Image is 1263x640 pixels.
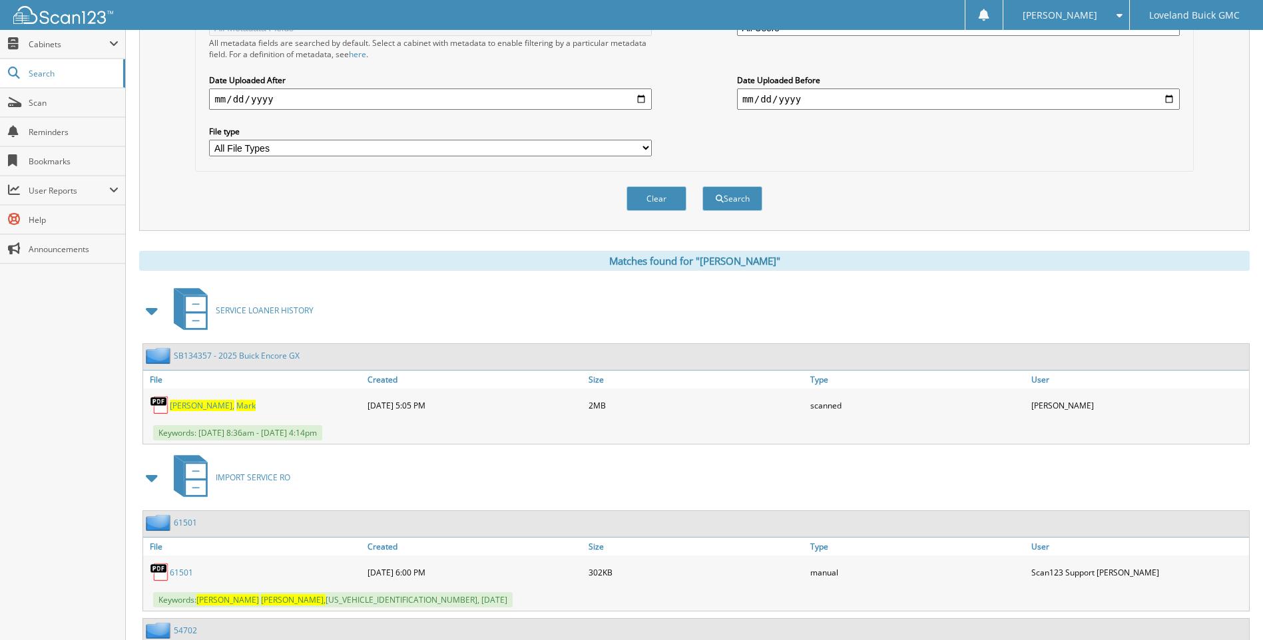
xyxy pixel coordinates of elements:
div: [DATE] 5:05 PM [364,392,585,418]
div: All metadata fields are searched by default. Select a cabinet with metadata to enable filtering b... [209,37,652,60]
a: Size [585,538,806,556]
span: IMPORT SERVICE RO [216,472,290,483]
span: [PERSON_NAME], [170,400,234,411]
div: Scan123 Support [PERSON_NAME] [1028,559,1249,585]
a: Type [807,538,1028,556]
span: Scan [29,97,119,108]
span: Bookmarks [29,156,119,167]
input: start [209,88,652,110]
a: 61501 [174,517,197,528]
span: [PERSON_NAME], [261,594,326,605]
div: 302KB [585,559,806,585]
div: Matches found for "[PERSON_NAME]" [139,251,1250,271]
a: 54702 [174,625,197,636]
img: folder2.png [146,514,174,531]
label: Date Uploaded Before [737,75,1180,86]
a: [PERSON_NAME], Mark [170,400,256,411]
img: PDF.png [150,562,170,582]
label: File type [209,126,652,137]
a: Size [585,371,806,389]
a: Created [364,371,585,389]
span: Keywords: [US_VEHICLE_IDENTIFICATION_NUMBER], [DATE] [153,592,513,607]
span: [PERSON_NAME] [196,594,259,605]
span: [PERSON_NAME] [1023,11,1097,19]
span: Cabinets [29,39,109,50]
img: folder2.png [146,347,174,364]
input: end [737,88,1180,110]
a: Created [364,538,585,556]
a: User [1028,371,1249,389]
div: scanned [807,392,1028,418]
a: File [143,371,364,389]
span: Reminders [29,126,119,138]
span: User Reports [29,185,109,196]
a: File [143,538,364,556]
a: SERVICE LOANER HISTORY [166,284,314,337]
button: Clear [627,186,686,211]
span: Mark [236,400,256,411]
a: IMPORT SERVICE RO [166,451,290,504]
div: [DATE] 6:00 PM [364,559,585,585]
div: 2MB [585,392,806,418]
img: folder2.png [146,622,174,639]
span: Loveland Buick GMC [1149,11,1240,19]
a: Type [807,371,1028,389]
a: 61501 [170,567,193,578]
span: Help [29,214,119,226]
a: SB134357 - 2025 Buick Encore GX [174,350,300,361]
span: Search [29,68,117,79]
img: scan123-logo-white.svg [13,6,113,24]
img: PDF.png [150,395,170,415]
span: Keywords: [DATE] 8:36am - [DATE] 4:14pm [153,425,322,440]
span: SERVICE LOANER HISTORY [216,305,314,316]
div: manual [807,559,1028,585]
button: Search [702,186,762,211]
label: Date Uploaded After [209,75,652,86]
a: User [1028,538,1249,556]
a: here [349,49,366,60]
div: [PERSON_NAME] [1028,392,1249,418]
span: Announcements [29,243,119,255]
